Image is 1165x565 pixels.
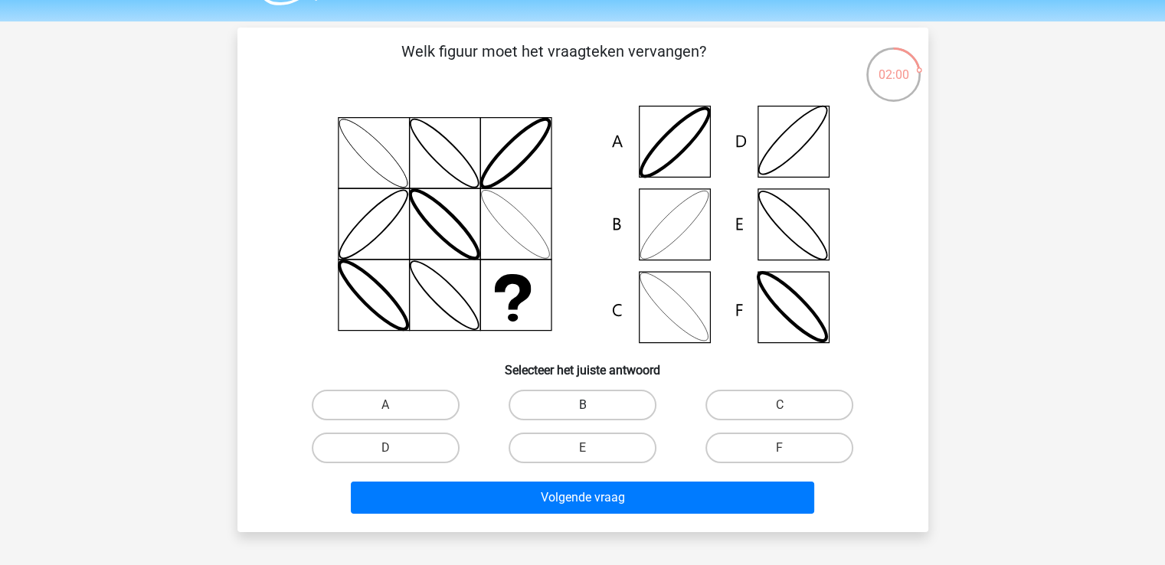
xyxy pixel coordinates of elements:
h6: Selecteer het juiste antwoord [262,351,904,377]
label: E [509,433,656,463]
label: D [312,433,460,463]
button: Volgende vraag [351,482,814,514]
label: B [509,390,656,420]
div: 02:00 [865,46,922,84]
label: A [312,390,460,420]
label: F [705,433,853,463]
p: Welk figuur moet het vraagteken vervangen? [262,40,846,86]
label: C [705,390,853,420]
